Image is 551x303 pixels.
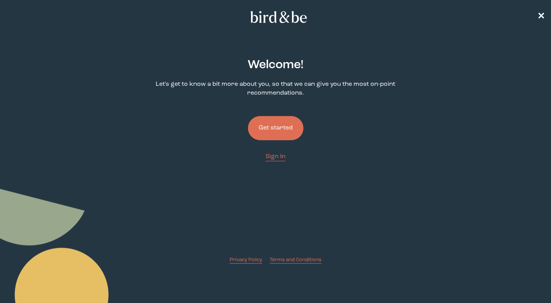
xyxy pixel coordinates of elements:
a: Terms and Conditions [270,256,321,264]
span: Sign In [266,154,285,160]
a: Privacy Policy [230,256,262,264]
span: Terms and Conditions [270,257,321,262]
button: Get started [248,116,303,140]
span: Privacy Policy [230,257,262,262]
a: Sign In [266,152,285,161]
a: ✕ [537,10,545,24]
a: Get started [248,104,303,152]
p: Let's get to know a bit more about you, so that we can give you the most on-point recommendations. [144,80,407,98]
span: ✕ [537,12,545,21]
h2: Welcome ! [248,56,303,74]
